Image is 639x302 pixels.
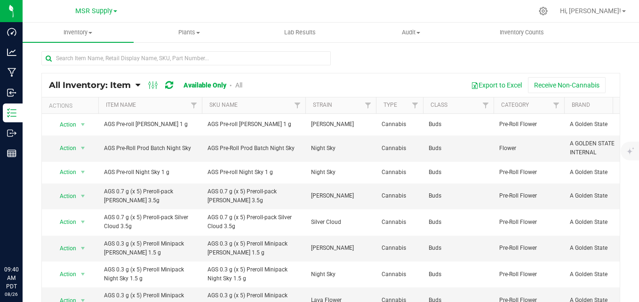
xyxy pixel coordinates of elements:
span: Plants [134,28,244,37]
span: AGS 0.7 g (x 5) Preroll-pack [PERSON_NAME] 3.5g [104,187,196,205]
span: Action [51,242,77,255]
span: Action [51,215,77,229]
span: AGS 0.3 g (x 5) Preroll Minipack Night Sky 1.5 g [104,265,196,283]
span: A Golden State [570,191,629,200]
span: select [77,190,89,203]
span: select [77,118,89,131]
span: Action [51,268,77,281]
span: Inventory [23,28,134,37]
a: Inventory [23,23,134,42]
span: AGS 0.3 g (x 5) Preroll Minipack [PERSON_NAME] 1.5 g [104,239,196,257]
div: Actions [49,103,95,109]
button: Receive Non-Cannabis [528,77,606,93]
span: Action [51,166,77,179]
span: AGS Pre-roll [PERSON_NAME] 1 g [208,120,300,129]
span: select [77,166,89,179]
span: A Golden State [570,218,629,227]
a: Category [501,102,529,108]
inline-svg: Outbound [7,128,16,138]
a: All Inventory: Item [49,80,136,90]
span: Pre-Roll Flower [499,244,559,253]
a: Inventory Counts [466,23,577,42]
span: Lab Results [272,28,328,37]
span: AGS Pre-Roll Prod Batch Night Sky [208,144,300,153]
span: [PERSON_NAME] [311,191,370,200]
span: Hi, [PERSON_NAME]! [560,7,621,15]
span: AGS Pre-roll Night Sky 1 g [104,168,196,177]
a: Filter [360,97,376,113]
a: Audit [355,23,466,42]
p: 08/26 [4,291,18,298]
span: Buds [429,218,488,227]
inline-svg: Inventory [7,108,16,118]
span: Audit [356,28,466,37]
span: Buds [429,120,488,129]
span: Pre-Roll Flower [499,168,559,177]
span: Cannabis [382,244,417,253]
iframe: Resource center unread badge [28,225,39,237]
span: AGS Pre-roll [PERSON_NAME] 1 g [104,120,196,129]
a: Brand [572,102,590,108]
span: [PERSON_NAME] [311,120,370,129]
span: A GOLDEN STATE INTERNAL [570,139,629,157]
span: Silver Cloud [311,218,370,227]
span: Pre-Roll Flower [499,191,559,200]
span: Pre-Roll Flower [499,270,559,279]
div: Manage settings [537,7,549,16]
span: Cannabis [382,191,417,200]
span: Cannabis [382,168,417,177]
span: A Golden State [570,270,629,279]
a: Available Only [184,81,226,89]
span: Night Sky [311,144,370,153]
span: Cannabis [382,120,417,129]
span: Cannabis [382,218,417,227]
a: Filter [549,97,564,113]
span: Flower [499,144,559,153]
iframe: Resource center [9,227,38,255]
span: Buds [429,270,488,279]
span: Action [51,190,77,203]
span: Cannabis [382,144,417,153]
span: select [77,242,89,255]
span: A Golden State [570,120,629,129]
span: AGS 0.3 g (x 5) Preroll Minipack [PERSON_NAME] 1.5 g [208,239,300,257]
span: select [77,142,89,155]
inline-svg: Inbound [7,88,16,97]
span: MSR Supply [75,7,112,15]
span: AGS 0.7 g (x 5) Preroll-pack Silver Cloud 3.5g [208,213,300,231]
a: Type [383,102,397,108]
span: AGS Pre-Roll Prod Batch Night Sky [104,144,196,153]
span: Action [51,142,77,155]
span: AGS 0.7 g (x 5) Preroll-pack Silver Cloud 3.5g [104,213,196,231]
span: AGS Pre-roll Night Sky 1 g [208,168,300,177]
span: [PERSON_NAME] [311,244,370,253]
span: select [77,215,89,229]
span: Buds [429,244,488,253]
a: Filter [407,97,423,113]
span: Pre-Roll Flower [499,218,559,227]
inline-svg: Analytics [7,48,16,57]
input: Search Item Name, Retail Display Name, SKU, Part Number... [41,51,331,65]
a: SKU Name [209,102,238,108]
a: Class [431,102,447,108]
a: Lab Results [245,23,356,42]
span: Inventory Counts [487,28,557,37]
span: Cannabis [382,270,417,279]
span: Action [51,118,77,131]
button: Export to Excel [465,77,528,93]
span: A Golden State [570,168,629,177]
span: Pre-Roll Flower [499,120,559,129]
span: A Golden State [570,244,629,253]
a: Filter [186,97,202,113]
span: Night Sky [311,270,370,279]
span: AGS 0.7 g (x 5) Preroll-pack [PERSON_NAME] 3.5g [208,187,300,205]
p: 09:40 AM PDT [4,265,18,291]
a: Strain [313,102,332,108]
span: AGS 0.3 g (x 5) Preroll Minipack Night Sky 1.5 g [208,265,300,283]
inline-svg: Reports [7,149,16,158]
inline-svg: Manufacturing [7,68,16,77]
a: Filter [478,97,494,113]
a: Filter [290,97,305,113]
span: Night Sky [311,168,370,177]
span: Buds [429,168,488,177]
